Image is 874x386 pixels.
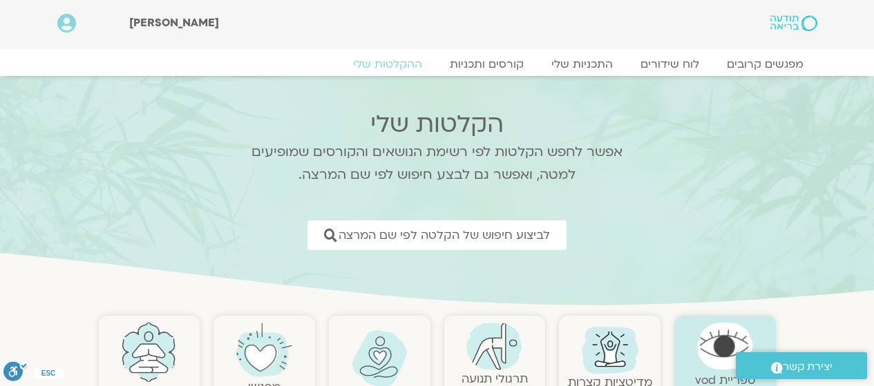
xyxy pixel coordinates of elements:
[339,229,550,242] span: לביצוע חיפוש של הקלטה לפי שם המרצה
[307,220,567,250] a: לביצוע חיפוש של הקלטה לפי שם המרצה
[57,57,817,71] nav: Menu
[538,57,627,71] a: התכניות שלי
[339,57,436,71] a: ההקלטות שלי
[234,110,641,138] h2: הקלטות שלי
[736,352,867,379] a: יצירת קשר
[713,57,817,71] a: מפגשים קרובים
[129,15,219,30] span: [PERSON_NAME]
[234,141,641,186] p: אפשר לחפש הקלטות לפי רשימת הנושאים והקורסים שמופיעים למטה, ואפשר גם לבצע חיפוש לפי שם המרצה.
[783,358,833,376] span: יצירת קשר
[436,57,538,71] a: קורסים ותכניות
[627,57,713,71] a: לוח שידורים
